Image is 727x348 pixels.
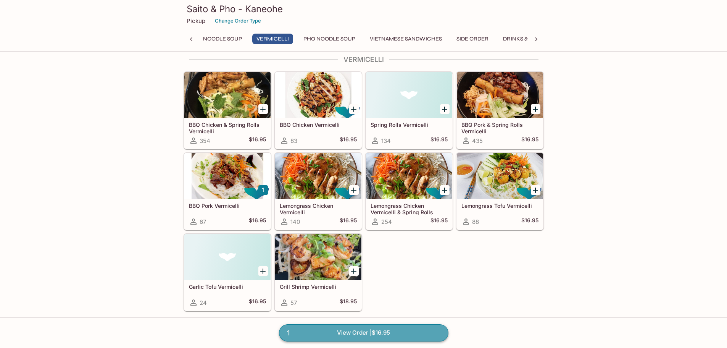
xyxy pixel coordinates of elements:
h5: Grill Shrimp Vermicelli [280,283,357,290]
div: Lemongrass Chicken Vermicelli [275,153,361,199]
div: BBQ Pork & Spring Rolls Vermicelli [457,72,543,118]
div: Lemongrass Chicken Vermicelli & Spring Rolls [366,153,452,199]
h5: BBQ Chicken & Spring Rolls Vermicelli [189,121,266,134]
button: Pho Noodle Soup [299,34,359,44]
h5: $16.95 [521,217,538,226]
a: BBQ Chicken Vermicelli83$16.95 [275,72,362,149]
h4: Vermicelli [184,55,544,64]
a: 1View Order |$16.95 [279,324,448,341]
a: BBQ Chicken & Spring Rolls Vermicelli354$16.95 [184,72,271,149]
span: 57 [290,299,297,306]
button: Add Lemongrass Tofu Vermicelli [531,185,540,195]
button: Noodle Soup [199,34,246,44]
button: Vietnamese Sandwiches [366,34,446,44]
button: Add BBQ Chicken & Spring Rolls Vermicelli [258,104,268,114]
h5: BBQ Pork & Spring Rolls Vermicelli [461,121,538,134]
button: Add Spring Rolls Vermicelli [440,104,450,114]
h5: Lemongrass Chicken Vermicelli [280,202,357,215]
div: Spring Rolls Vermicelli [366,72,452,118]
button: Add Lemongrass Chicken Vermicelli & Spring Rolls [440,185,450,195]
div: Grill Shrimp Vermicelli [275,234,361,280]
div: BBQ Chicken Vermicelli [275,72,361,118]
h5: BBQ Pork Vermicelli [189,202,266,209]
a: Garlic Tofu Vermicelli24$16.95 [184,234,271,311]
span: 140 [290,218,300,225]
a: Lemongrass Chicken Vermicelli & Spring Rolls254$16.95 [366,153,453,230]
div: BBQ Pork Vermicelli [184,153,271,199]
h5: BBQ Chicken Vermicelli [280,121,357,128]
h5: $16.95 [249,217,266,226]
button: Add Garlic Tofu Vermicelli [258,266,268,276]
h5: $16.95 [249,298,266,307]
a: Grill Shrimp Vermicelli57$18.95 [275,234,362,311]
span: 24 [200,299,207,306]
button: Change Order Type [211,15,264,27]
h5: $18.95 [340,298,357,307]
button: Side Order [452,34,493,44]
span: 354 [200,137,210,144]
span: 83 [290,137,297,144]
a: BBQ Pork & Spring Rolls Vermicelli435$16.95 [456,72,543,149]
span: 67 [200,218,206,225]
span: 1 [282,328,294,338]
button: Add BBQ Pork Vermicelli [258,185,268,195]
button: Add BBQ Chicken Vermicelli [349,104,359,114]
a: Lemongrass Chicken Vermicelli140$16.95 [275,153,362,230]
h5: $16.95 [249,136,266,145]
span: 254 [381,218,392,225]
span: 435 [472,137,483,144]
h5: Lemongrass Chicken Vermicelli & Spring Rolls [371,202,448,215]
h5: Lemongrass Tofu Vermicelli [461,202,538,209]
button: Add Lemongrass Chicken Vermicelli [349,185,359,195]
div: Garlic Tofu Vermicelli [184,234,271,280]
button: Add BBQ Pork & Spring Rolls Vermicelli [531,104,540,114]
div: BBQ Chicken & Spring Rolls Vermicelli [184,72,271,118]
button: Vermicelli [252,34,293,44]
h5: $16.95 [340,136,357,145]
a: Lemongrass Tofu Vermicelli88$16.95 [456,153,543,230]
h5: Garlic Tofu Vermicelli [189,283,266,290]
h5: $16.95 [340,217,357,226]
span: 88 [472,218,479,225]
span: 134 [381,137,391,144]
a: Spring Rolls Vermicelli134$16.95 [366,72,453,149]
div: Lemongrass Tofu Vermicelli [457,153,543,199]
h5: Spring Rolls Vermicelli [371,121,448,128]
button: Add Grill Shrimp Vermicelli [349,266,359,276]
h3: Saito & Pho - Kaneohe [187,3,541,15]
a: BBQ Pork Vermicelli67$16.95 [184,153,271,230]
h5: $16.95 [521,136,538,145]
button: Drinks & Desserts [499,34,560,44]
h5: $16.95 [430,217,448,226]
h5: $16.95 [430,136,448,145]
p: Pickup [187,17,205,24]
